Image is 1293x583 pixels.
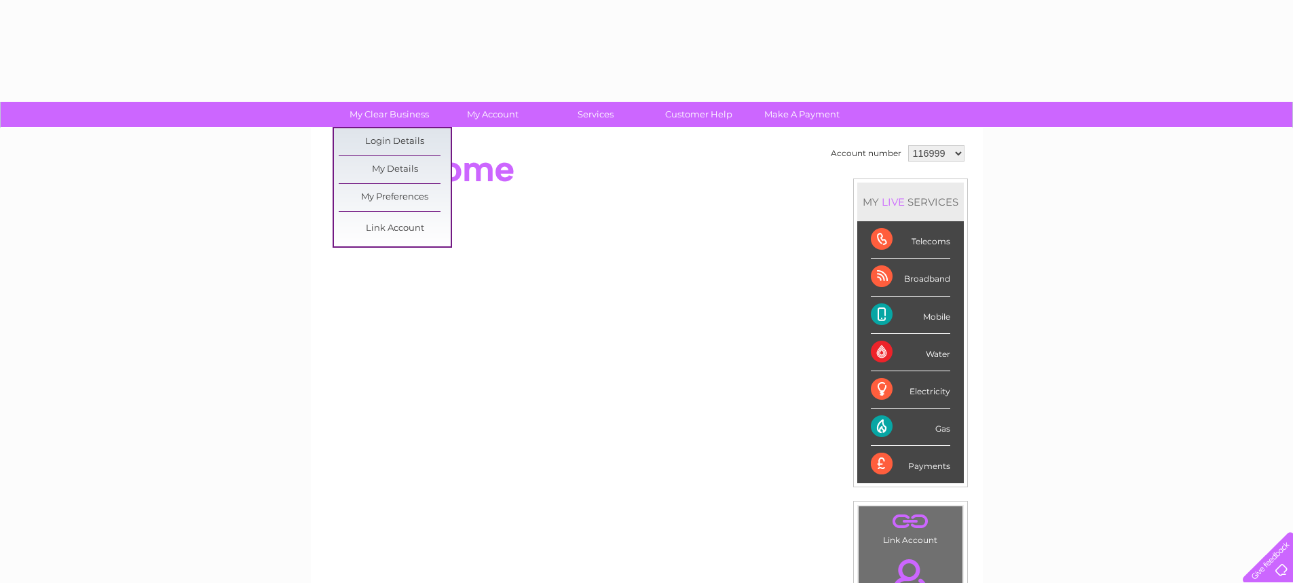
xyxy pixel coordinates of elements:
div: Mobile [871,297,950,334]
div: LIVE [879,195,907,208]
a: Services [540,102,652,127]
a: Login Details [339,128,451,155]
a: My Clear Business [333,102,445,127]
div: Payments [871,446,950,483]
td: Link Account [858,506,963,548]
a: My Details [339,156,451,183]
div: Electricity [871,371,950,409]
div: Water [871,334,950,371]
div: MY SERVICES [857,183,964,221]
td: Account number [827,142,905,165]
a: Link Account [339,215,451,242]
div: Broadband [871,259,950,296]
a: My Preferences [339,184,451,211]
a: My Account [436,102,548,127]
a: Customer Help [643,102,755,127]
a: Make A Payment [746,102,858,127]
div: Gas [871,409,950,446]
div: Telecoms [871,221,950,259]
a: . [862,510,959,533]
